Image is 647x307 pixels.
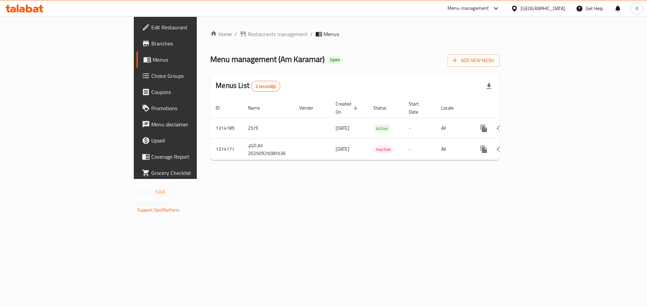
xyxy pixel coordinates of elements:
[373,146,394,153] span: Inactive
[251,83,280,90] span: 2 record(s)
[136,19,242,35] a: Edit Restaurant
[136,132,242,149] a: Upsell
[151,88,237,96] span: Coupons
[448,54,500,67] button: Add New Menu
[492,120,508,136] button: Change Status
[151,104,237,112] span: Promotions
[151,136,237,145] span: Upsell
[476,120,492,136] button: more
[136,52,242,68] a: Menus
[243,139,294,160] td: عم كرم, 20250925085536
[151,23,237,31] span: Edit Restaurant
[210,52,325,67] span: Menu management ( Am Karamar )
[136,84,242,100] a: Coupons
[251,81,280,92] div: Total records count
[409,100,428,116] span: Start Date
[210,98,546,160] table: enhanced table
[216,104,228,112] span: ID
[492,141,508,157] button: Change Status
[151,120,237,128] span: Menu disclaimer
[136,100,242,116] a: Promotions
[151,169,237,177] span: Grocery Checklist
[441,104,462,112] span: Locale
[373,104,395,112] span: Status
[336,124,349,132] span: [DATE]
[136,68,242,84] a: Choice Groups
[136,149,242,165] a: Coverage Report
[327,56,343,64] div: Open
[137,206,180,214] a: Support.OpsPlatform
[243,118,294,139] td: 25/9
[373,124,391,132] div: Active
[327,57,343,63] span: Open
[216,81,280,92] h2: Menus List
[310,30,313,38] li: /
[481,78,497,94] div: Export file
[470,98,546,118] th: Actions
[323,30,339,38] span: Menus
[448,4,489,12] div: Menu-management
[210,30,500,38] nav: breadcrumb
[153,56,237,64] span: Menus
[403,118,436,139] td: -
[453,56,494,65] span: Add New Menu
[240,30,308,38] a: Restaurants management
[136,35,242,52] a: Branches
[336,100,360,116] span: Created On
[436,118,470,139] td: All
[373,125,391,132] span: Active
[155,187,165,196] span: 1.0.0
[403,139,436,160] td: -
[137,199,168,208] span: Get support on:
[299,104,322,112] span: Vendor
[248,104,269,112] span: Name
[137,187,154,196] span: Version:
[151,153,237,161] span: Coverage Report
[521,5,565,12] div: [GEOGRAPHIC_DATA]
[136,165,242,181] a: Grocery Checklist
[436,139,470,160] td: All
[248,30,308,38] span: Restaurants management
[151,39,237,48] span: Branches
[151,72,237,80] span: Choice Groups
[136,116,242,132] a: Menu disclaimer
[476,141,492,157] button: more
[636,5,638,12] span: A
[336,145,349,153] span: [DATE]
